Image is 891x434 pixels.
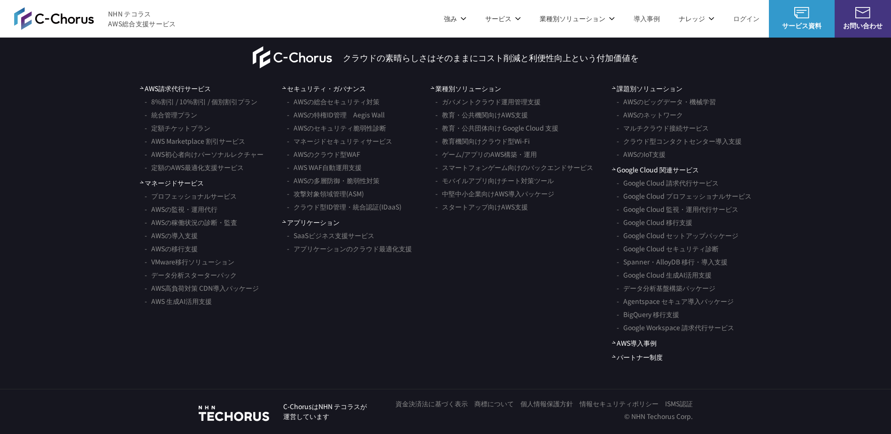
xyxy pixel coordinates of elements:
[769,21,835,31] span: サービス資料
[435,174,554,187] a: モバイルアプリ向けチート対策ツール
[617,134,742,147] a: クラウド型コンタクトセンター導入支援
[145,95,257,108] a: 8%割引 / 10%割引 / 個別割引プラン
[145,121,210,134] a: 定額チケットプラン
[617,229,738,242] a: Google Cloud セットアップパッケージ
[108,9,176,29] span: NHN テコラス AWS総合支援サービス
[617,189,752,202] a: Google Cloud プロフェッショナルサービス
[435,95,541,108] a: ガバメントクラウド運用管理支援
[444,14,466,23] p: 強み
[145,268,237,281] a: データ分析スターターパック
[145,147,263,161] a: AWS初心者向けパーソナルレクチャー
[835,21,891,31] span: お問い合わせ
[634,14,660,23] a: 導入事例
[540,14,615,23] p: 業種別ソリューション
[435,161,593,174] a: スマートフォンゲーム向けのバックエンドサービス
[283,402,367,421] p: C-ChorusはNHN テコラスが 運営しています
[435,121,558,134] a: 教育・公共団体向け Google Cloud 支援
[617,321,734,334] a: Google Workspace 請求代行サービス
[287,161,362,174] a: AWS WAF自動運用支援
[145,134,245,147] a: AWS Marketplace 割引サービス
[665,399,693,409] a: ISMS認証
[145,281,259,294] a: AWS高負荷対策 CDN導入パッケージ
[140,178,204,188] a: マネージドサービス
[145,294,212,308] a: AWS 生成AI活用支援
[287,242,412,255] a: アプリケーションのクラウド最適化支援
[520,399,573,409] a: 個人情報保護方針
[617,308,679,321] a: BigQuery 移行支援
[14,7,176,30] a: AWS総合支援サービス C-Chorus NHN テコラスAWS総合支援サービス
[617,242,719,255] a: Google Cloud セキュリティ診断
[612,352,663,362] a: パートナー制度
[612,165,699,175] span: Google Cloud 関連サービス
[617,176,719,189] a: Google Cloud 請求代行サービス
[435,147,537,161] a: ゲーム/アプリのAWS構築・運用
[287,108,385,121] a: AWSの特権ID管理 Aegis Wall
[617,95,716,108] a: AWSのビッグデータ・機械学習
[145,202,217,216] a: AWSの監視・運用代行
[287,134,392,147] a: マネージドセキュリティサービス
[145,255,234,268] a: VMware移行ソリューション
[580,399,659,409] a: 情報セキュリティポリシー
[617,108,683,121] a: AWSのネットワーク
[287,95,380,108] a: AWSの総合セキュリティ対策
[617,147,666,161] a: AWSのIoT支援
[395,399,468,409] a: 資金決済法に基づく表示
[435,134,530,147] a: 教育機関向けクラウド型Wi-Fi
[617,202,738,216] a: Google Cloud 監視・運用代行サービス
[617,255,728,268] a: Spanner・AlloyDB 移行・導入支援
[617,294,734,308] a: Agentspace セキュア導入パッケージ
[617,281,715,294] a: データ分析基盤構築パッケージ
[733,14,759,23] a: ログイン
[14,7,94,30] img: AWS総合支援サービス C-Chorus
[287,121,386,134] a: AWSのセキュリティ脆弱性診断
[617,216,692,229] a: Google Cloud 移行支援
[287,174,380,187] a: AWSの多層防御・脆弱性対策
[612,338,657,348] a: AWS導入事例
[287,147,360,161] a: AWSのクラウド型WAF
[855,7,870,18] img: お問い合わせ
[282,84,366,93] a: セキュリティ・ガバナンス
[435,187,554,200] a: 中堅中小企業向けAWS導入パッケージ
[435,108,528,121] a: 教育・公共機関向けAWS支援
[617,121,709,134] a: マルチクラウド接続サービス
[474,399,514,409] a: 商標について
[617,268,712,281] a: Google Cloud 生成AI活用支援
[145,229,198,242] a: AWSの導入支援
[679,14,714,23] p: ナレッジ
[287,187,364,200] a: 攻撃対象領域管理(ASM)
[287,200,402,213] a: クラウド型ID管理・統合認証(IDaaS)
[612,84,682,93] span: 課題別ソリューション
[794,7,809,18] img: AWS総合支援サービス C-Chorus サービス資料
[145,161,244,174] a: 定額のAWS最適化支援サービス
[145,189,237,202] a: プロフェッショナルサービス
[389,411,693,421] p: © NHN Techorus Corp.
[140,84,211,93] a: AWS請求代行サービス
[145,108,197,121] a: 統合管理プラン
[145,242,198,255] a: AWSの移行支援
[282,217,340,227] span: アプリケーション
[287,229,374,242] a: SaaSビジネス支援サービス
[485,14,521,23] p: サービス
[145,216,237,229] a: AWSの稼働状況の診断・監査
[435,200,528,213] a: スタートアップ向けAWS支援
[343,51,639,64] p: クラウドの素晴らしさはそのままにコスト削減と利便性向上という付加価値を
[431,84,501,93] span: 業種別ソリューション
